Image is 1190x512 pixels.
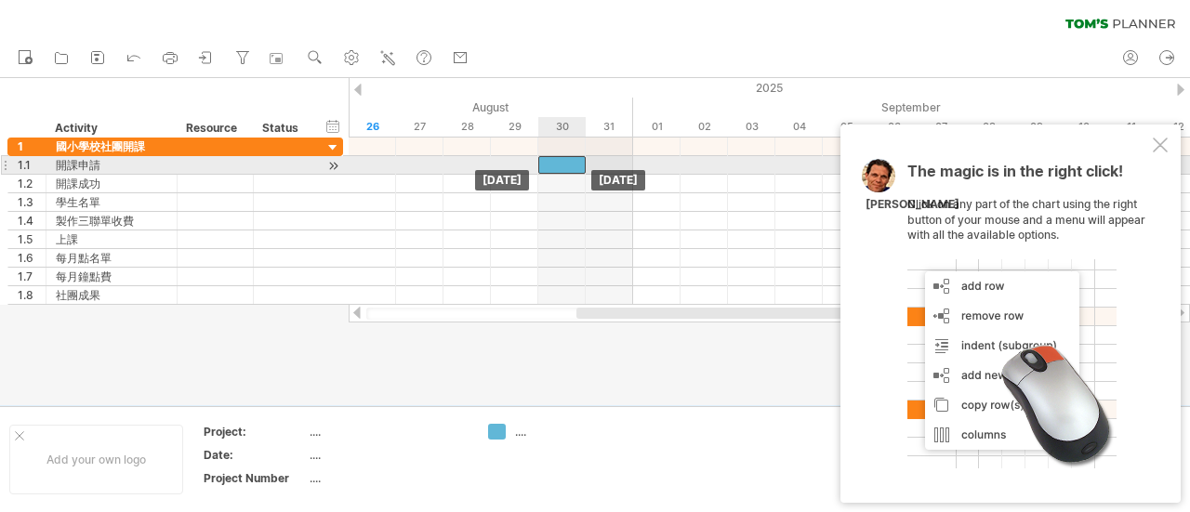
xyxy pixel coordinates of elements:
[633,117,681,137] div: Monday, 1 September 2025
[907,164,1149,468] div: Click on any part of the chart using the right button of your mouse and a menu will appear with a...
[204,447,306,463] div: Date:
[491,117,538,137] div: Friday, 29 August 2025
[681,117,728,137] div: Tuesday, 2 September 2025
[186,119,243,138] div: Resource
[18,156,46,174] div: 1.1
[56,193,167,211] div: 學生名單
[1107,117,1155,137] div: Thursday, 11 September 2025
[18,175,46,192] div: 1.2
[443,117,491,137] div: Thursday, 28 August 2025
[823,117,870,137] div: Friday, 5 September 2025
[18,230,46,248] div: 1.5
[204,470,306,486] div: Project Number
[870,117,918,137] div: Saturday, 6 September 2025
[204,424,306,440] div: Project:
[56,249,167,267] div: 每月點名單
[56,138,167,155] div: 國小學校社團開課
[866,197,959,213] div: [PERSON_NAME]
[965,117,1012,137] div: Monday, 8 September 2025
[349,117,396,137] div: Tuesday, 26 August 2025
[262,119,303,138] div: Status
[56,212,167,230] div: 製作三聯單收費
[775,117,823,137] div: Thursday, 4 September 2025
[55,119,166,138] div: Activity
[18,193,46,211] div: 1.3
[310,424,466,440] div: ....
[918,117,965,137] div: Sunday, 7 September 2025
[56,286,167,304] div: 社團成果
[515,424,616,440] div: ....
[18,138,46,155] div: 1
[1012,117,1060,137] div: Tuesday, 9 September 2025
[18,268,46,285] div: 1.7
[907,162,1123,190] span: The magic is in the right click!
[56,268,167,285] div: 每月鐘點費
[18,249,46,267] div: 1.6
[1060,117,1107,137] div: Wednesday, 10 September 2025
[9,425,183,494] div: Add your own logo
[56,156,167,174] div: 開課申請
[18,212,46,230] div: 1.4
[728,117,775,137] div: Wednesday, 3 September 2025
[56,230,167,248] div: 上課
[324,156,342,176] div: scroll to activity
[310,447,466,463] div: ....
[18,286,46,304] div: 1.8
[586,117,633,137] div: Sunday, 31 August 2025
[591,170,645,190] div: [DATE]
[538,117,586,137] div: Saturday, 30 August 2025
[310,470,466,486] div: ....
[475,170,529,190] div: [DATE]
[56,175,167,192] div: 開課成功
[396,117,443,137] div: Wednesday, 27 August 2025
